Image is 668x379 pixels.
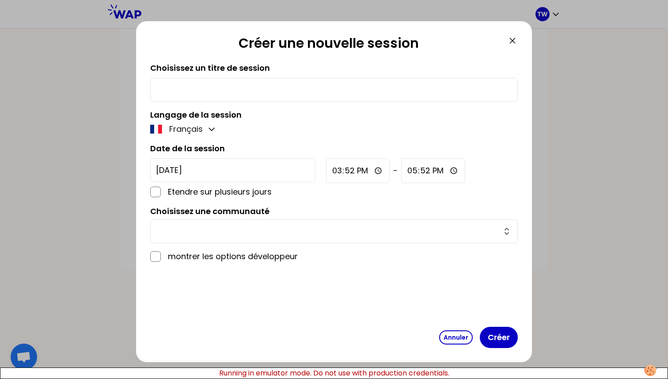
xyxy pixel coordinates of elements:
label: Langage de la session [150,109,242,120]
label: Choisissez un titre de session [150,62,270,73]
h2: Créer une nouvelle session [150,35,507,55]
label: Date de la session [150,143,225,154]
p: Français [169,123,203,135]
label: montrer les options développeur [168,250,298,263]
input: YYYY-M-D [150,158,315,182]
button: Créer [480,327,518,348]
span: - [393,165,398,177]
button: Annuler [439,330,473,345]
label: Choisissez une communauté [150,206,269,217]
p: Etendre sur plusieurs jours [168,186,315,198]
